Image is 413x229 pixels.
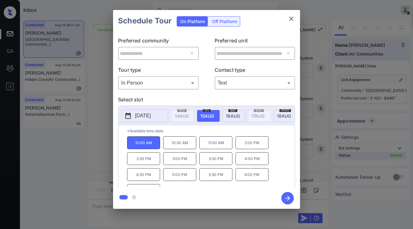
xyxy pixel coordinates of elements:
[118,66,199,76] p: Tour type
[127,125,295,136] p: *Available time slots
[279,108,291,112] span: mon
[127,168,160,181] p: 4:30 PM
[113,10,177,32] h2: Schedule Tour
[121,109,168,122] button: [DATE]
[285,12,297,25] button: close
[273,110,297,122] div: date-select
[235,136,268,149] p: 2:00 PM
[127,152,160,165] p: 2:30 PM
[199,136,232,149] p: 11:00 AM
[135,112,151,119] p: [DATE]
[127,184,160,197] p: 6:30 PM
[277,113,291,119] span: 18 AUG
[163,168,196,181] p: 5:00 PM
[215,37,295,47] p: Preferred unit
[228,108,237,112] span: sat
[120,78,197,88] div: In Person
[200,113,214,119] span: 15 AUG
[163,152,196,165] p: 3:00 PM
[197,110,220,122] div: date-select
[203,108,211,112] span: fri
[199,152,232,165] p: 3:30 PM
[226,113,240,119] span: 16 AUG
[235,152,268,165] p: 4:00 PM
[209,17,240,26] div: Off Platform
[127,136,160,149] p: 10:00 AM
[118,96,295,106] p: Select slot
[118,37,199,47] p: Preferred community
[278,190,297,206] button: btn-next
[222,110,245,122] div: date-select
[199,168,232,181] p: 5:30 PM
[215,66,295,76] p: Contact type
[216,78,294,88] div: Text
[163,136,196,149] p: 10:30 AM
[177,17,208,26] div: On Platform
[235,168,268,181] p: 6:00 PM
